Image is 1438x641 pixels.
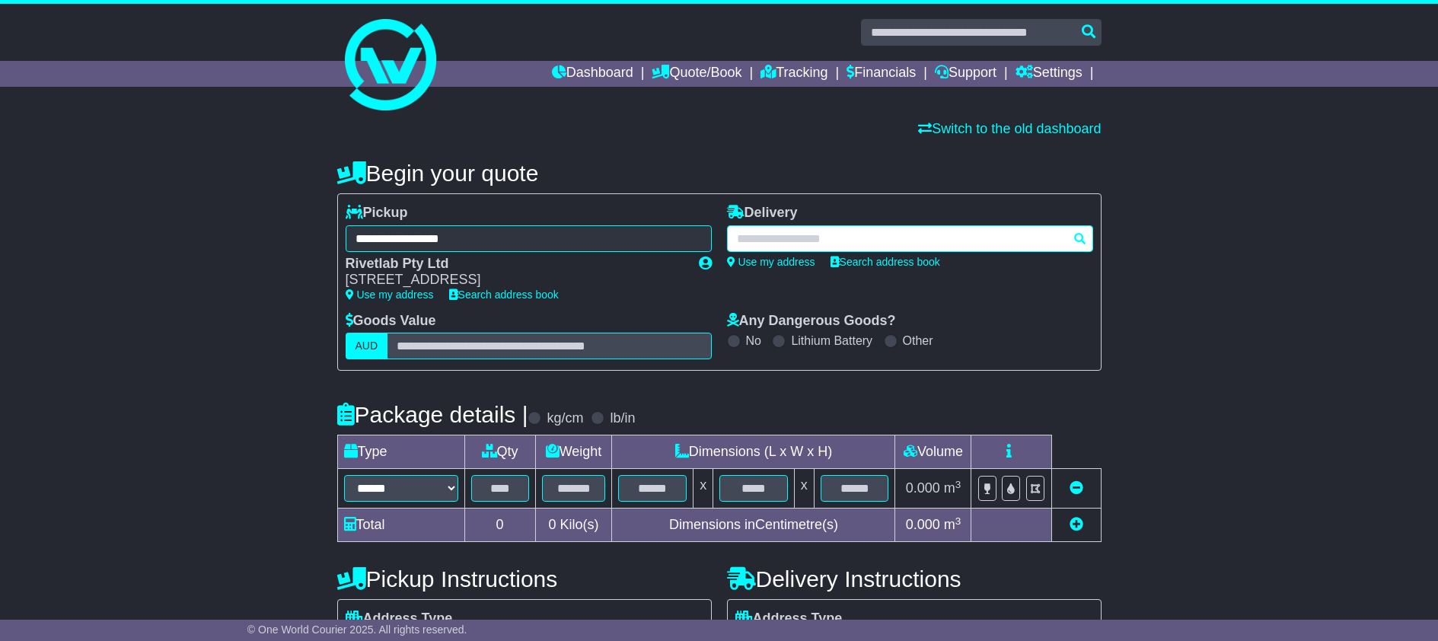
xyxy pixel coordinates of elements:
div: [STREET_ADDRESS] [346,272,684,289]
td: Total [337,509,464,542]
td: x [693,469,713,509]
td: Kilo(s) [535,509,612,542]
td: Dimensions (L x W x H) [612,435,895,469]
a: Settings [1016,61,1082,87]
td: x [794,469,814,509]
td: Volume [895,435,971,469]
label: lb/in [610,410,635,427]
label: Any Dangerous Goods? [727,313,896,330]
label: Address Type [346,611,453,627]
label: Address Type [735,611,843,627]
a: Use my address [346,289,434,301]
a: Switch to the old dashboard [918,121,1101,136]
span: 0.000 [906,517,940,532]
span: © One World Courier 2025. All rights reserved. [247,623,467,636]
label: Lithium Battery [791,333,872,348]
a: Search address book [831,256,940,268]
sup: 3 [955,515,961,527]
span: m [944,480,961,496]
div: Rivetlab Pty Ltd [346,256,684,273]
td: Qty [464,435,535,469]
span: 0.000 [906,480,940,496]
a: Add new item [1070,517,1083,532]
td: Dimensions in Centimetre(s) [612,509,895,542]
td: 0 [464,509,535,542]
h4: Pickup Instructions [337,566,712,592]
label: Goods Value [346,313,436,330]
sup: 3 [955,479,961,490]
h4: Delivery Instructions [727,566,1102,592]
a: Financials [847,61,916,87]
a: Tracking [760,61,827,87]
label: AUD [346,333,388,359]
td: Weight [535,435,612,469]
label: No [746,333,761,348]
a: Dashboard [552,61,633,87]
span: 0 [548,517,556,532]
a: Remove this item [1070,480,1083,496]
label: Other [903,333,933,348]
a: Quote/Book [652,61,741,87]
a: Use my address [727,256,815,268]
a: Search address book [449,289,559,301]
label: kg/cm [547,410,583,427]
h4: Package details | [337,402,528,427]
td: Type [337,435,464,469]
label: Delivery [727,205,798,222]
h4: Begin your quote [337,161,1102,186]
a: Support [935,61,996,87]
typeahead: Please provide city [727,225,1093,252]
label: Pickup [346,205,408,222]
span: m [944,517,961,532]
